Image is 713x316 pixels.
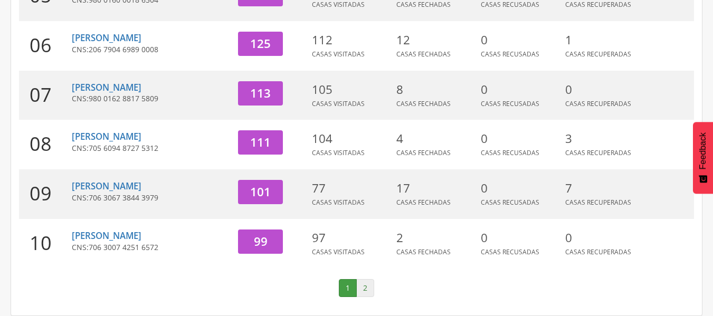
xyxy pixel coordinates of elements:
[396,130,476,147] p: 4
[312,32,391,49] p: 112
[565,180,644,197] p: 7
[72,242,230,253] p: CNS:
[481,180,560,197] p: 0
[89,242,158,252] span: 706 3007 4251 6572
[72,143,230,154] p: CNS:
[396,50,451,59] span: Casas Fechadas
[254,233,268,250] span: 99
[396,198,451,207] span: Casas Fechadas
[312,81,391,98] p: 105
[312,198,365,207] span: Casas Visitadas
[19,169,72,219] div: 09
[89,143,158,153] span: 705 6094 8727 5312
[72,130,141,142] a: [PERSON_NAME]
[481,247,539,256] span: Casas Recusadas
[396,99,451,108] span: Casas Fechadas
[72,229,141,242] a: [PERSON_NAME]
[72,180,141,192] a: [PERSON_NAME]
[72,44,230,55] p: CNS:
[565,229,644,246] p: 0
[19,219,72,269] div: 10
[565,148,631,157] span: Casas Recuperadas
[565,32,644,49] p: 1
[565,50,631,59] span: Casas Recuperadas
[89,93,158,103] span: 980 0162 8817 5809
[312,180,391,197] p: 77
[565,130,644,147] p: 3
[565,81,644,98] p: 0
[356,279,374,297] a: 2
[396,180,476,197] p: 17
[312,229,391,246] p: 97
[698,132,708,169] span: Feedback
[89,44,158,54] span: 206 7904 6989 0008
[481,229,560,246] p: 0
[565,247,631,256] span: Casas Recuperadas
[565,99,631,108] span: Casas Recuperadas
[19,71,72,120] div: 07
[312,99,365,108] span: Casas Visitadas
[72,81,141,93] a: [PERSON_NAME]
[693,122,713,194] button: Feedback - Mostrar pesquisa
[312,247,365,256] span: Casas Visitadas
[250,85,271,101] span: 113
[396,247,451,256] span: Casas Fechadas
[339,279,357,297] a: 1
[396,32,476,49] p: 12
[481,50,539,59] span: Casas Recusadas
[72,93,230,104] p: CNS:
[481,32,560,49] p: 0
[89,193,158,203] span: 706 3067 3844 3979
[312,50,365,59] span: Casas Visitadas
[396,148,451,157] span: Casas Fechadas
[565,198,631,207] span: Casas Recuperadas
[396,81,476,98] p: 8
[250,35,271,52] span: 125
[72,193,230,203] p: CNS:
[250,184,271,200] span: 101
[396,229,476,246] p: 2
[312,130,391,147] p: 104
[72,32,141,44] a: [PERSON_NAME]
[481,198,539,207] span: Casas Recusadas
[481,81,560,98] p: 0
[19,120,72,169] div: 08
[19,21,72,71] div: 06
[481,99,539,108] span: Casas Recusadas
[250,134,271,150] span: 111
[481,130,560,147] p: 0
[481,148,539,157] span: Casas Recusadas
[312,148,365,157] span: Casas Visitadas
